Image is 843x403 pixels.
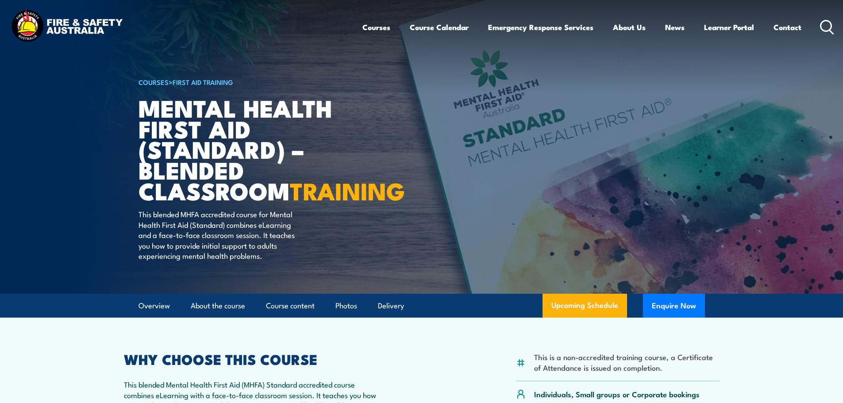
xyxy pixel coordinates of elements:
a: COURSES [139,77,169,87]
a: About Us [613,15,646,39]
li: This is a non-accredited training course, a Certificate of Attendance is issued on completion. [534,352,720,372]
a: Photos [335,294,357,318]
a: Learner Portal [704,15,754,39]
a: Contact [774,15,801,39]
a: Course content [266,294,315,318]
a: About the course [191,294,245,318]
a: Courses [362,15,390,39]
a: Overview [139,294,170,318]
strong: TRAINING [290,172,405,208]
a: Course Calendar [410,15,469,39]
a: First Aid Training [173,77,233,87]
h1: Mental Health First Aid (Standard) – Blended Classroom [139,97,357,201]
a: Emergency Response Services [488,15,593,39]
h6: > [139,77,357,87]
a: Delivery [378,294,404,318]
h2: WHY CHOOSE THIS COURSE [124,353,382,365]
p: Individuals, Small groups or Corporate bookings [534,389,700,399]
a: Upcoming Schedule [543,294,627,318]
button: Enquire Now [643,294,705,318]
a: News [665,15,685,39]
p: This blended MHFA accredited course for Mental Health First Aid (Standard) combines eLearning and... [139,209,300,261]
